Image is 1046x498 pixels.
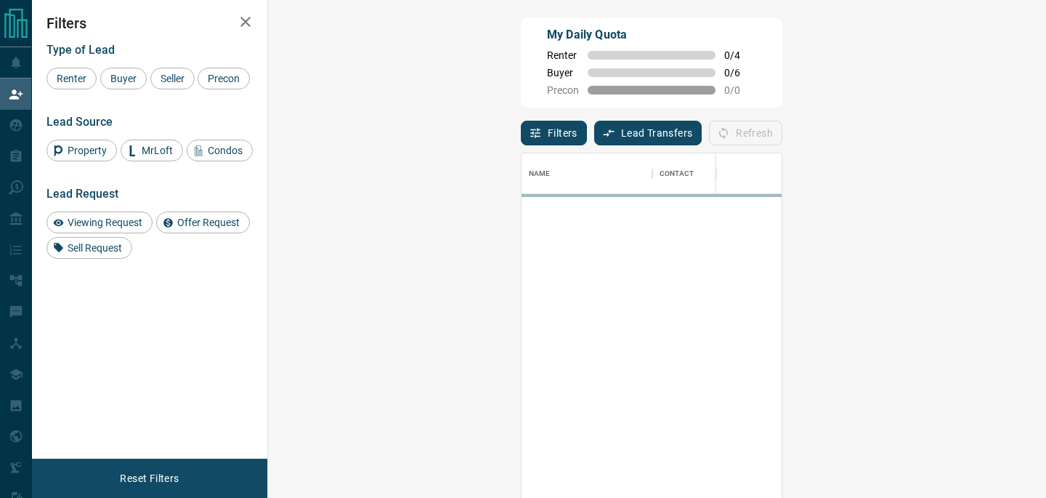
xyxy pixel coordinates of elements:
[198,68,250,89] div: Precon
[62,217,147,228] span: Viewing Request
[46,15,253,32] h2: Filters
[594,121,702,145] button: Lead Transfers
[150,68,195,89] div: Seller
[521,121,587,145] button: Filters
[110,466,188,491] button: Reset Filters
[156,212,250,233] div: Offer Request
[105,73,142,84] span: Buyer
[724,84,756,96] span: 0 / 0
[724,67,756,79] span: 0 / 6
[46,237,132,259] div: Sell Request
[547,26,756,44] p: My Daily Quota
[652,153,769,194] div: Contact
[547,67,579,79] span: Buyer
[203,73,245,84] span: Precon
[46,140,117,161] div: Property
[46,187,118,201] span: Lead Request
[137,145,178,156] span: MrLoft
[724,49,756,61] span: 0 / 4
[121,140,183,161] div: MrLoft
[203,145,248,156] span: Condos
[529,153,551,194] div: Name
[62,145,112,156] span: Property
[46,68,97,89] div: Renter
[522,153,652,194] div: Name
[155,73,190,84] span: Seller
[187,140,253,161] div: Condos
[660,153,694,194] div: Contact
[100,68,147,89] div: Buyer
[547,84,579,96] span: Precon
[46,115,113,129] span: Lead Source
[172,217,245,228] span: Offer Request
[46,43,115,57] span: Type of Lead
[62,242,127,254] span: Sell Request
[547,49,579,61] span: Renter
[46,212,153,233] div: Viewing Request
[52,73,92,84] span: Renter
